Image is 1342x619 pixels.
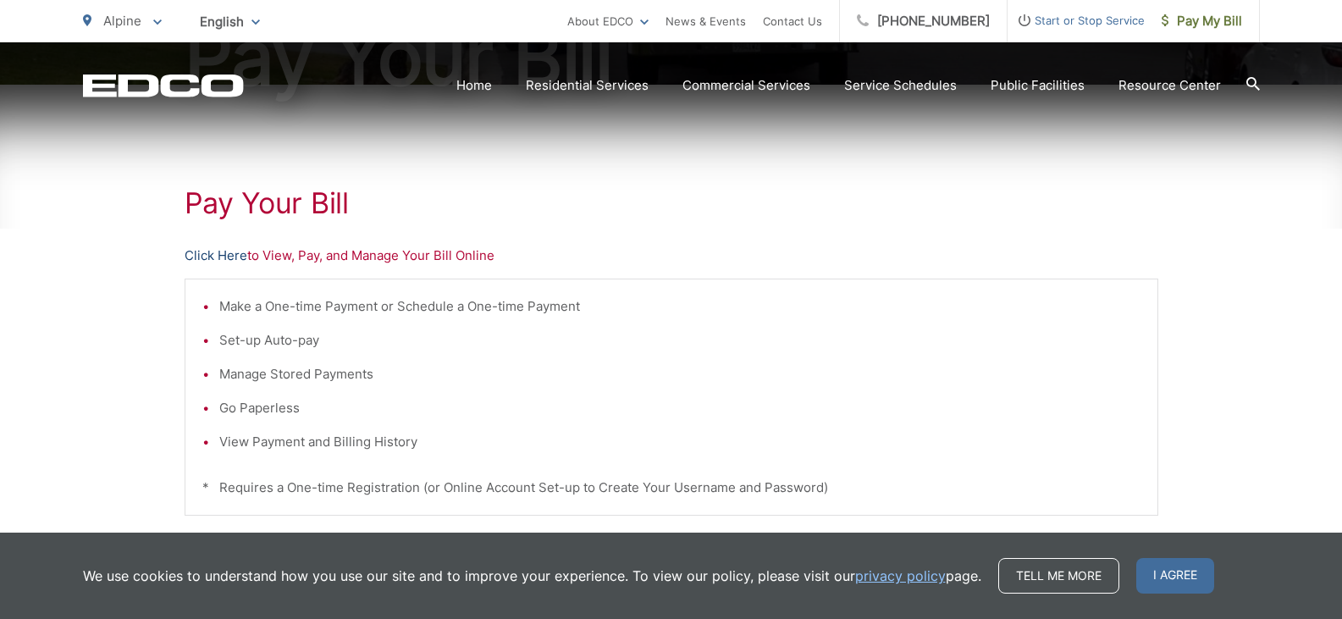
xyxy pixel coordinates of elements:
a: About EDCO [567,11,649,31]
li: Make a One-time Payment or Schedule a One-time Payment [219,296,1140,317]
li: View Payment and Billing History [219,432,1140,452]
li: Go Paperless [219,398,1140,418]
span: English [187,7,273,36]
a: Public Facilities [991,75,1085,96]
li: Set-up Auto-pay [219,330,1140,351]
a: Residential Services [526,75,649,96]
a: Contact Us [763,11,822,31]
p: to View, Pay, and Manage Your Bill Online [185,246,1158,266]
a: Commercial Services [682,75,810,96]
a: Home [456,75,492,96]
a: Click Here [185,246,247,266]
a: EDCD logo. Return to the homepage. [83,74,244,97]
a: privacy policy [855,566,946,586]
span: Pay My Bill [1162,11,1242,31]
h1: Pay Your Bill [185,186,1158,220]
a: Resource Center [1118,75,1221,96]
span: I agree [1136,558,1214,594]
a: Tell me more [998,558,1119,594]
p: * Requires a One-time Registration (or Online Account Set-up to Create Your Username and Password) [202,478,1140,498]
p: We use cookies to understand how you use our site and to improve your experience. To view our pol... [83,566,981,586]
a: Service Schedules [844,75,957,96]
li: Manage Stored Payments [219,364,1140,384]
span: Alpine [103,13,141,29]
a: News & Events [665,11,746,31]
